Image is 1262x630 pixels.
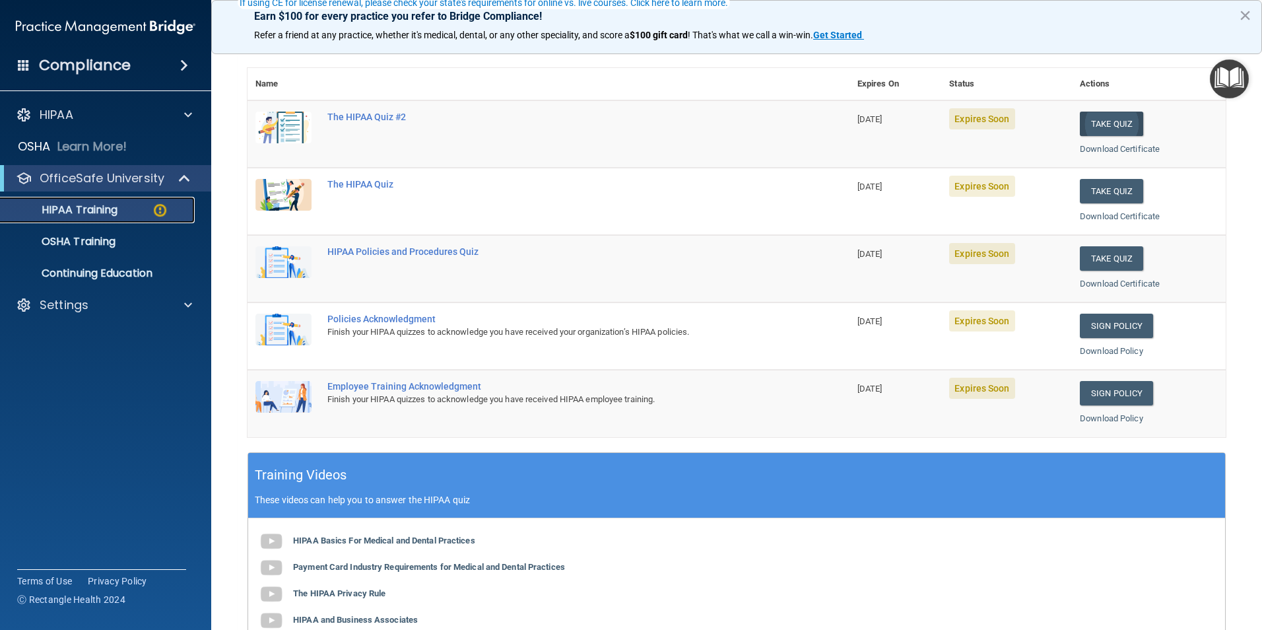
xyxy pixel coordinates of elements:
span: [DATE] [857,114,882,124]
a: Download Certificate [1080,279,1160,289]
h5: Training Videos [255,464,347,487]
span: Expires Soon [949,310,1014,332]
p: OSHA Training [9,235,116,248]
a: Get Started [813,30,864,40]
div: Finish your HIPAA quizzes to acknowledge you have received HIPAA employee training. [327,392,783,407]
p: Continuing Education [9,267,189,280]
button: Open Resource Center [1210,59,1249,98]
p: These videos can help you to answer the HIPAA quiz [255,495,1218,505]
a: Download Certificate [1080,211,1160,221]
p: Earn $100 for every practice you refer to Bridge Compliance! [254,10,1219,22]
div: Employee Training Acknowledgment [327,381,783,392]
b: HIPAA and Business Associates [293,615,418,625]
a: Sign Policy [1080,314,1153,338]
th: Expires On [849,68,942,100]
p: OSHA [18,139,51,155]
th: Actions [1072,68,1226,100]
span: Expires Soon [949,378,1014,399]
button: Take Quiz [1080,112,1143,136]
a: HIPAA [16,107,192,123]
a: Download Policy [1080,413,1143,423]
p: HIPAA Training [9,203,117,217]
img: gray_youtube_icon.38fcd6cc.png [258,555,284,581]
button: Close [1239,5,1251,26]
iframe: Drift Widget Chat Controller [1034,536,1246,589]
th: Name [248,68,319,100]
th: Status [941,68,1072,100]
button: Take Quiz [1080,246,1143,271]
a: Download Certificate [1080,144,1160,154]
div: HIPAA Policies and Procedures Quiz [327,246,783,257]
img: gray_youtube_icon.38fcd6cc.png [258,528,284,555]
p: OfficeSafe University [40,170,164,186]
p: Learn More! [57,139,127,155]
span: Expires Soon [949,108,1014,129]
div: The HIPAA Quiz [327,179,783,190]
b: Payment Card Industry Requirements for Medical and Dental Practices [293,562,565,572]
h4: Compliance [39,56,131,75]
span: [DATE] [857,182,882,192]
p: HIPAA [40,107,73,123]
div: Finish your HIPAA quizzes to acknowledge you have received your organization’s HIPAA policies. [327,324,783,340]
button: Take Quiz [1080,179,1143,203]
span: [DATE] [857,316,882,326]
b: The HIPAA Privacy Rule [293,588,385,598]
a: Privacy Policy [88,575,147,588]
strong: $100 gift card [630,30,688,40]
a: Download Policy [1080,346,1143,356]
img: PMB logo [16,14,195,40]
span: [DATE] [857,384,882,394]
strong: Get Started [813,30,862,40]
span: Expires Soon [949,176,1014,197]
span: ! That's what we call a win-win. [688,30,813,40]
b: HIPAA Basics For Medical and Dental Practices [293,536,475,545]
span: Expires Soon [949,243,1014,264]
span: Ⓒ Rectangle Health 2024 [17,593,125,606]
a: Settings [16,297,192,313]
div: The HIPAA Quiz #2 [327,112,783,122]
a: Sign Policy [1080,381,1153,405]
img: warning-circle.0cc9ac19.png [152,202,168,219]
img: gray_youtube_icon.38fcd6cc.png [258,581,284,608]
span: Refer a friend at any practice, whether it's medical, dental, or any other speciality, and score a [254,30,630,40]
p: Settings [40,297,88,313]
a: OfficeSafe University [16,170,191,186]
a: Terms of Use [17,575,72,588]
div: Policies Acknowledgment [327,314,783,324]
span: [DATE] [857,249,882,259]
